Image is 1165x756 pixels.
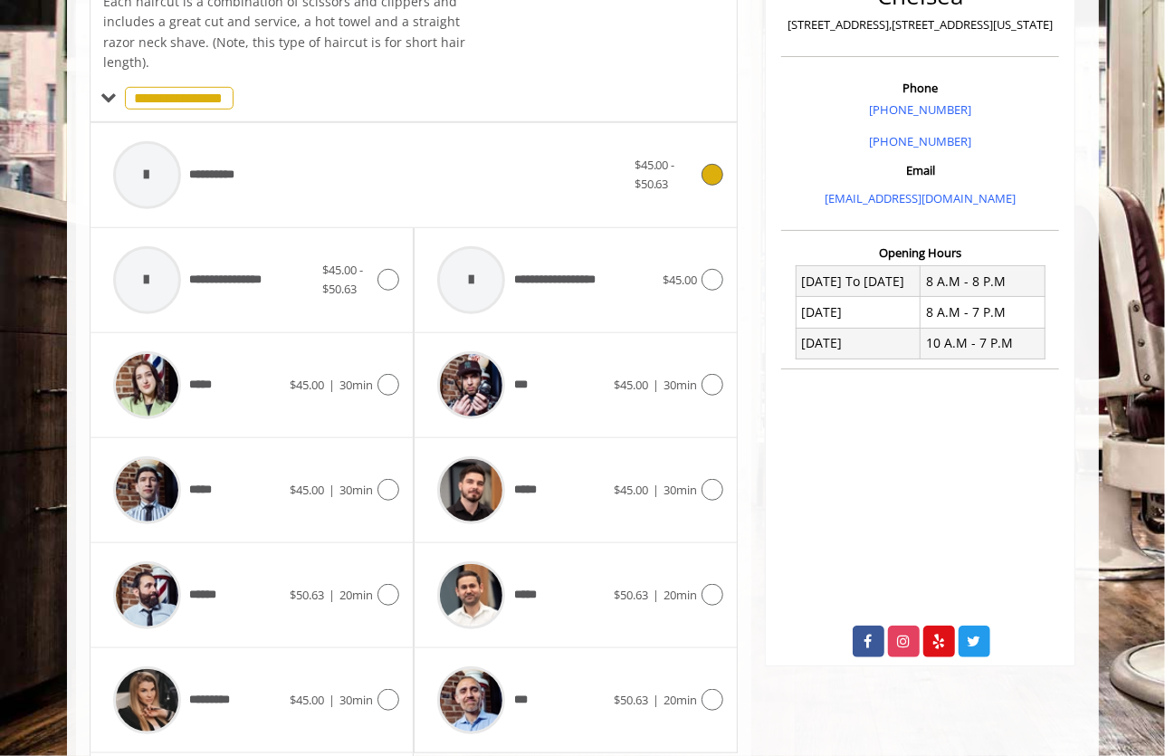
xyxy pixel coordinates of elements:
[290,377,324,393] span: $45.00
[329,482,335,498] span: |
[664,692,697,708] span: 20min
[796,328,921,359] td: [DATE]
[663,272,697,288] span: $45.00
[664,377,697,393] span: 30min
[653,587,659,603] span: |
[869,101,971,118] a: [PHONE_NUMBER]
[329,587,335,603] span: |
[786,81,1055,94] h3: Phone
[614,377,648,393] span: $45.00
[322,262,363,297] span: $45.00 - $50.63
[339,482,373,498] span: 30min
[664,587,697,603] span: 20min
[329,377,335,393] span: |
[329,692,335,708] span: |
[796,297,921,328] td: [DATE]
[290,692,324,708] span: $45.00
[339,377,373,393] span: 30min
[786,164,1055,177] h3: Email
[614,587,648,603] span: $50.63
[786,15,1055,34] p: [STREET_ADDRESS],[STREET_ADDRESS][US_STATE]
[781,246,1059,259] h3: Opening Hours
[653,692,659,708] span: |
[921,266,1046,297] td: 8 A.M - 8 P.M
[921,328,1046,359] td: 10 A.M - 7 P.M
[825,190,1016,206] a: [EMAIL_ADDRESS][DOMAIN_NAME]
[339,692,373,708] span: 30min
[290,587,324,603] span: $50.63
[635,157,675,192] span: $45.00 - $50.63
[664,482,697,498] span: 30min
[339,587,373,603] span: 20min
[921,297,1046,328] td: 8 A.M - 7 P.M
[614,482,648,498] span: $45.00
[614,692,648,708] span: $50.63
[869,133,971,149] a: [PHONE_NUMBER]
[290,482,324,498] span: $45.00
[653,377,659,393] span: |
[796,266,921,297] td: [DATE] To [DATE]
[653,482,659,498] span: |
